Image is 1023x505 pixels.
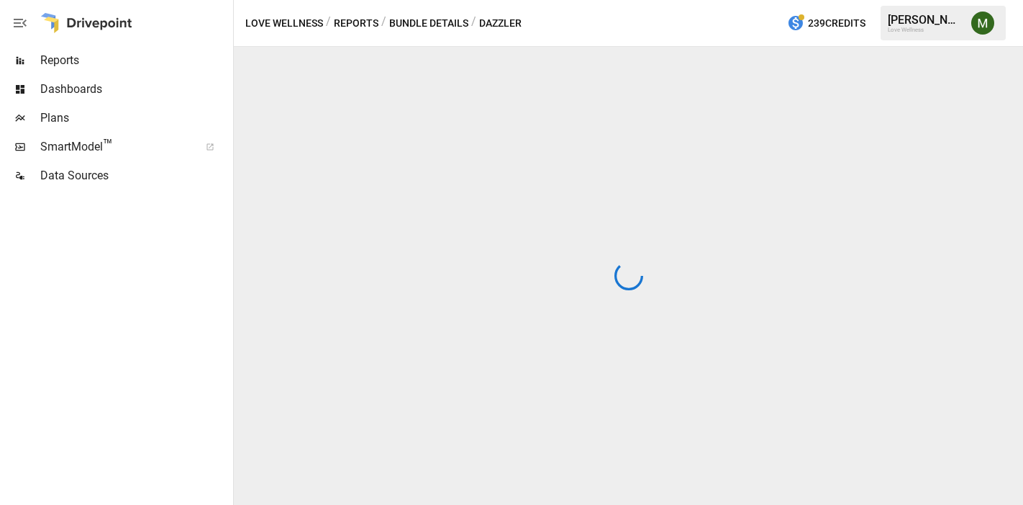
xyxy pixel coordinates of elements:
div: Love Wellness [888,27,963,33]
button: Meredith Lacasse [963,3,1003,43]
span: Data Sources [40,167,230,184]
span: Plans [40,110,230,127]
button: Reports [334,14,378,32]
span: SmartModel [40,138,190,156]
button: Bundle Details [389,14,468,32]
span: 239 Credits [808,14,865,32]
span: Dashboards [40,81,230,98]
button: 239Credits [781,10,871,37]
img: Meredith Lacasse [971,12,994,35]
div: / [326,14,331,32]
div: / [471,14,476,32]
span: Reports [40,52,230,69]
div: / [381,14,386,32]
button: Love Wellness [245,14,323,32]
div: [PERSON_NAME] [888,13,963,27]
span: ™ [103,136,113,154]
